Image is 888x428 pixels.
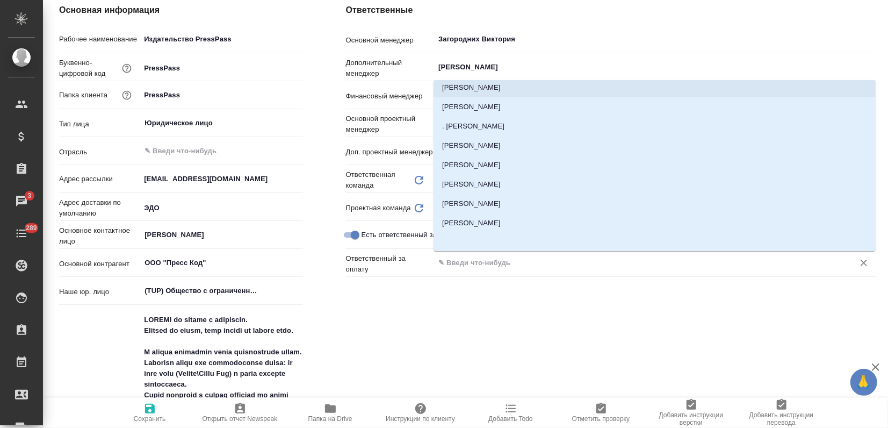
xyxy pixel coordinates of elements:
button: Инструкции по клиенту [376,398,466,428]
li: [PERSON_NAME] [434,78,876,97]
span: Добавить инструкции верстки [653,411,730,426]
li: [PERSON_NAME] [434,97,876,117]
li: [PERSON_NAME] [434,155,876,175]
button: Название для папки на drive. Если его не заполнить, мы не сможем создать папку для клиента [120,88,134,102]
p: Ответственная команда [346,169,413,191]
li: . [PERSON_NAME] [434,117,876,136]
p: Дополнительный менеджер [346,58,435,79]
input: ✎ Введи что-нибудь [140,31,302,47]
p: Тип лица [59,119,140,130]
input: ✎ Введи что-нибудь [140,171,302,187]
p: Рабочее наименование [59,34,140,45]
button: Добавить Todo [466,398,556,428]
span: Отметить проверку [572,415,630,423]
p: Ответственный за оплату [346,253,426,275]
p: Основной менеджер [346,35,435,46]
input: ✎ Введи что-нибудь [140,87,302,103]
button: Открыть отчет Newspeak [195,398,285,428]
a: 289 [3,220,40,247]
button: Open [870,38,872,40]
p: Отрасль [59,147,140,158]
li: [PERSON_NAME] [434,194,876,213]
button: Отметить проверку [556,398,646,428]
input: ✎ Введи что-нибудь [143,145,263,158]
p: Основное контактное лицо [59,225,140,247]
p: Доп. проектный менеджер [346,147,435,158]
button: Close [870,262,872,264]
span: 3 [21,190,38,201]
button: Open [870,66,872,68]
p: Основной контрагент [59,259,140,269]
input: ✎ Введи что-нибудь [140,60,302,76]
p: Папка клиента [59,90,107,101]
button: Добавить инструкции перевода [737,398,827,428]
h4: Основная информация [59,4,303,17]
span: Открыть отчет Newspeak [203,415,278,423]
li: [PERSON_NAME] [434,213,876,233]
p: Адрес доставки по умолчанию [59,197,140,219]
span: Добавить инструкции перевода [743,411,820,426]
button: Добавить инструкции верстки [646,398,737,428]
h4: Ответственные [346,4,876,17]
p: Проектная команда [346,203,411,213]
button: Сохранить [105,398,195,428]
button: Open [297,150,299,152]
p: Адрес рассылки [59,174,140,184]
a: 3 [3,188,40,215]
p: Основной проектный менеджер [346,113,435,135]
p: Буквенно-цифровой код [59,58,120,79]
span: Папка на Drive [308,415,352,423]
span: 289 [19,223,44,233]
button: Open [297,262,299,264]
input: ✎ Введи что-нибудь [140,200,302,216]
button: Open [297,122,299,124]
p: Наше юр. лицо [59,287,140,297]
button: Нужен для формирования номера заказа/сделки [120,61,134,75]
span: Есть ответственный за оплату [362,230,461,240]
button: 🙏 [850,369,877,396]
li: [PERSON_NAME] [434,136,876,155]
button: Очистить [856,255,871,270]
button: Папка на Drive [285,398,376,428]
p: Финансовый менеджер [346,91,435,102]
span: Добавить Todo [488,415,532,423]
li: [PERSON_NAME] [434,175,876,194]
span: Инструкции по клиенту [386,415,455,423]
span: Сохранить [134,415,166,423]
button: Open [297,290,299,292]
span: 🙏 [855,371,873,394]
input: ✎ Введи что-нибудь [437,256,837,269]
button: Open [297,234,299,236]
